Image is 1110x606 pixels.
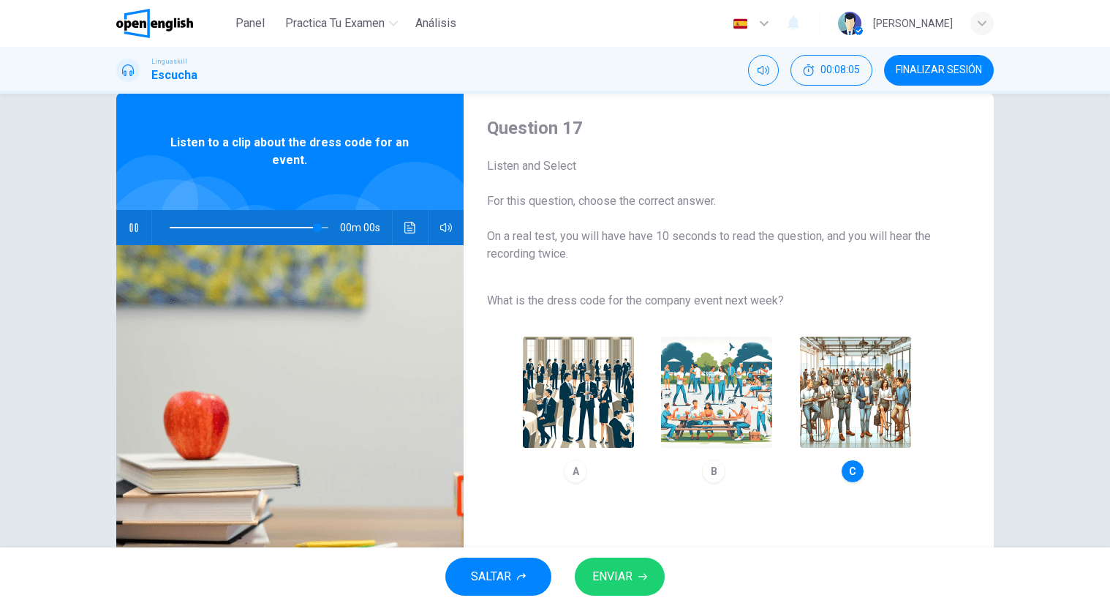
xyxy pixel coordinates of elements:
[592,566,633,587] span: ENVIAR
[884,55,994,86] button: FINALIZAR SESIÓN
[575,558,665,596] button: ENVIAR
[896,64,982,76] span: FINALIZAR SESIÓN
[702,460,725,483] div: B
[731,18,750,29] img: es
[409,10,462,37] button: Análisis
[661,337,772,448] img: B
[516,330,641,490] button: A
[340,210,392,245] span: 00m 00s
[415,15,456,32] span: Análisis
[151,67,197,84] h1: Escucha
[838,12,861,35] img: Profile picture
[471,566,511,587] span: SALTAR
[116,9,193,38] img: OpenEnglish logo
[564,460,587,483] div: A
[227,10,273,37] button: Panel
[164,134,416,169] span: Listen to a clip about the dress code for an event.
[116,9,227,38] a: OpenEnglish logo
[654,330,779,490] button: B
[116,245,464,602] img: Listen to a clip about the dress code for an event.
[235,15,265,32] span: Panel
[285,15,385,32] span: Practica tu examen
[487,228,947,263] span: On a real test, you will have have 10 seconds to read the question, and you will hear the recordi...
[748,55,779,86] div: Silenciar
[151,56,187,67] span: Linguaskill
[487,192,947,210] span: For this question, choose the correct answer.
[790,55,872,86] button: 00:08:05
[279,10,404,37] button: Practica tu examen
[523,337,634,448] img: A
[445,558,551,596] button: SALTAR
[793,330,918,490] button: C
[820,64,860,76] span: 00:08:05
[841,460,864,483] div: C
[800,337,911,448] img: C
[487,292,947,310] span: What is the dress code for the company event next week?
[487,116,947,140] h4: Question 17
[873,15,953,32] div: [PERSON_NAME]
[487,157,947,175] span: Listen and Select
[790,55,872,86] div: Ocultar
[399,210,422,245] button: Haz clic para ver la transcripción del audio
